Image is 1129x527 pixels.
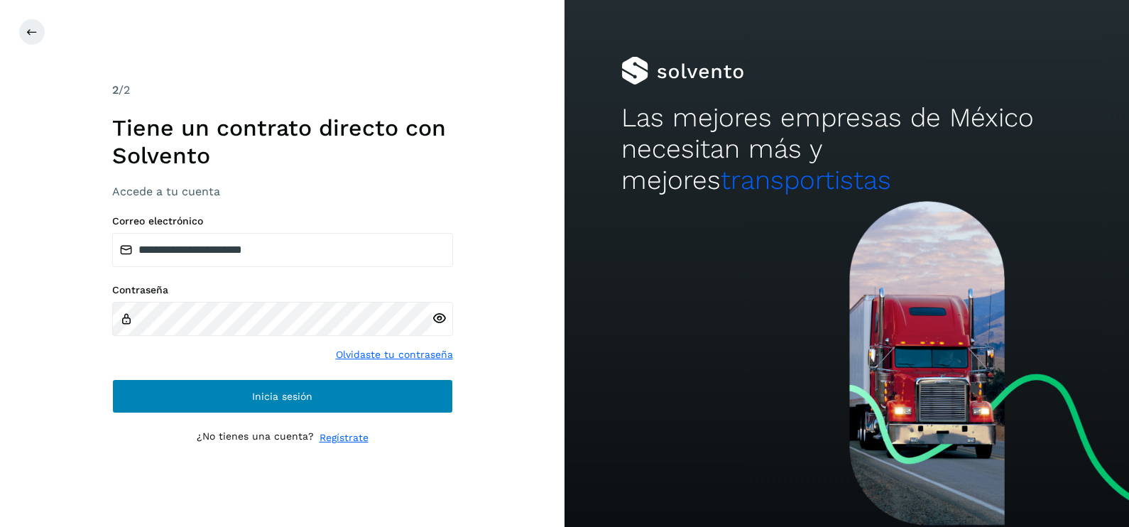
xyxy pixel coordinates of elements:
p: ¿No tienes una cuenta? [197,430,314,445]
span: transportistas [721,165,891,195]
span: 2 [112,83,119,97]
div: /2 [112,82,453,99]
label: Contraseña [112,284,453,296]
a: Olvidaste tu contraseña [336,347,453,362]
label: Correo electrónico [112,215,453,227]
a: Regístrate [320,430,369,445]
button: Inicia sesión [112,379,453,413]
h1: Tiene un contrato directo con Solvento [112,114,453,169]
h3: Accede a tu cuenta [112,185,453,198]
span: Inicia sesión [252,391,312,401]
h2: Las mejores empresas de México necesitan más y mejores [621,102,1073,197]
